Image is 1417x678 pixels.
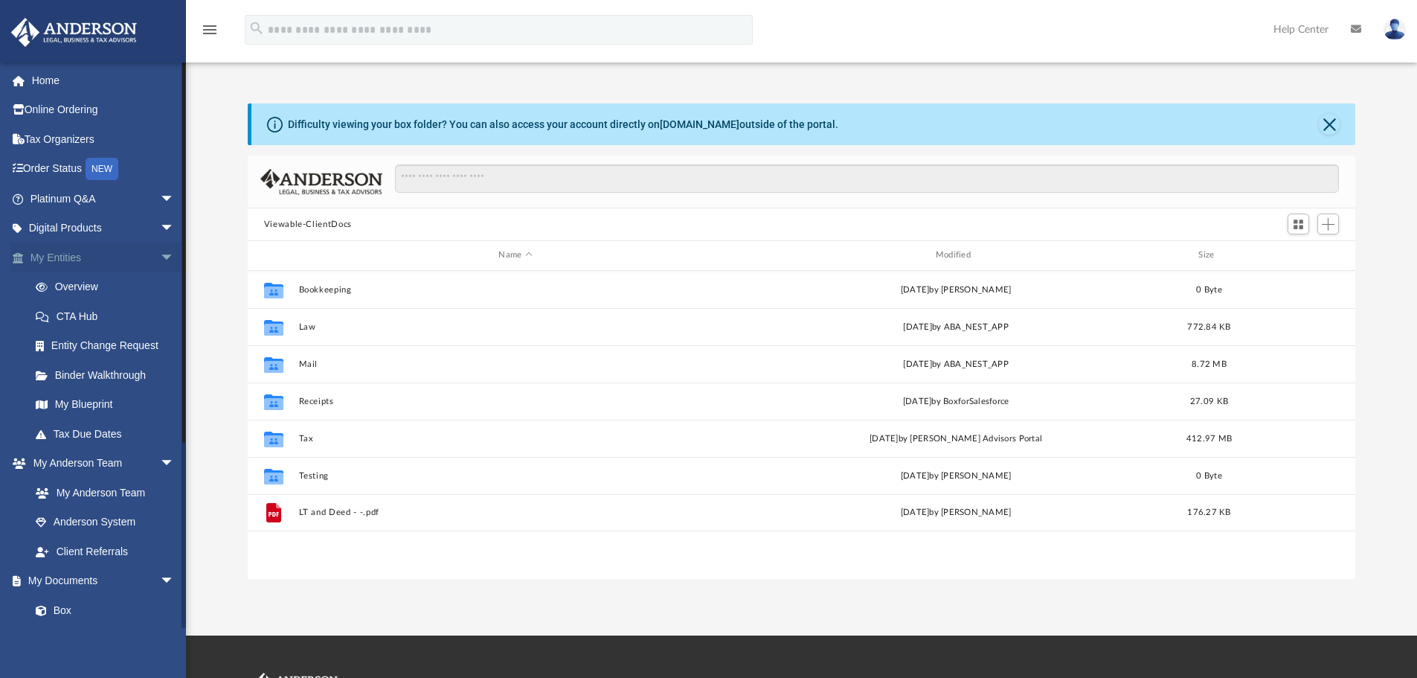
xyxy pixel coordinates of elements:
a: Platinum Q&Aarrow_drop_down [10,184,197,214]
a: CTA Hub [21,301,197,331]
button: Close [1319,114,1340,135]
button: Switch to Grid View [1288,214,1310,234]
a: Overview [21,272,197,302]
span: 0 Byte [1196,471,1222,479]
span: 772.84 KB [1187,322,1230,330]
div: grid [248,271,1356,579]
span: arrow_drop_down [160,566,190,597]
span: arrow_drop_down [160,184,190,214]
div: [DATE] by [PERSON_NAME] Advisors Portal [739,432,1172,445]
span: arrow_drop_down [160,449,190,479]
a: Tax Organizers [10,124,197,154]
div: id [254,249,292,262]
a: Online Ordering [10,95,197,125]
a: Box [21,595,182,625]
div: [DATE] by ABA_NEST_APP [739,357,1172,371]
div: id [1245,249,1349,262]
a: [DOMAIN_NAME] [660,118,739,130]
div: [DATE] by ABA_NEST_APP [739,320,1172,333]
div: [DATE] by BoxforSalesforce [739,394,1172,408]
button: Bookkeeping [298,285,732,295]
span: arrow_drop_down [160,214,190,244]
span: 412.97 MB [1186,434,1232,442]
div: Name [298,249,732,262]
a: My Entitiesarrow_drop_down [10,243,197,272]
a: Order StatusNEW [10,154,197,185]
i: search [248,20,265,36]
button: LT and Deed - -.pdf [298,508,732,517]
div: [DATE] by [PERSON_NAME] [739,469,1172,482]
div: Difficulty viewing your box folder? You can also access your account directly on outside of the p... [288,117,838,132]
a: My Documentsarrow_drop_down [10,566,190,596]
a: Anderson System [21,508,190,537]
a: Meeting Minutes [21,625,190,655]
a: Home [10,65,197,95]
a: My Anderson Teamarrow_drop_down [10,449,190,479]
img: User Pic [1384,19,1406,40]
i: menu [201,21,219,39]
input: Search files and folders [395,164,1339,193]
span: arrow_drop_down [160,243,190,273]
span: 176.27 KB [1187,508,1230,517]
div: Modified [739,249,1173,262]
a: Client Referrals [21,537,190,566]
button: Law [298,322,732,332]
a: My Blueprint [21,390,190,420]
a: Binder Walkthrough [21,360,197,390]
button: Add [1317,214,1340,234]
a: Digital Productsarrow_drop_down [10,214,197,243]
a: Entity Change Request [21,331,197,361]
div: [DATE] by [PERSON_NAME] [739,506,1172,519]
div: Size [1179,249,1238,262]
img: Anderson Advisors Platinum Portal [7,18,141,47]
a: Tax Due Dates [21,419,197,449]
button: Viewable-ClientDocs [264,218,352,231]
div: NEW [86,158,118,180]
button: Mail [298,359,732,369]
button: Testing [298,471,732,481]
span: 8.72 MB [1192,359,1227,368]
button: Tax [298,434,732,444]
a: My Anderson Team [21,478,182,508]
a: menu [201,28,219,39]
button: Receipts [298,397,732,406]
span: 27.09 KB [1190,397,1228,405]
div: [DATE] by [PERSON_NAME] [739,283,1172,296]
span: 0 Byte [1196,285,1222,293]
